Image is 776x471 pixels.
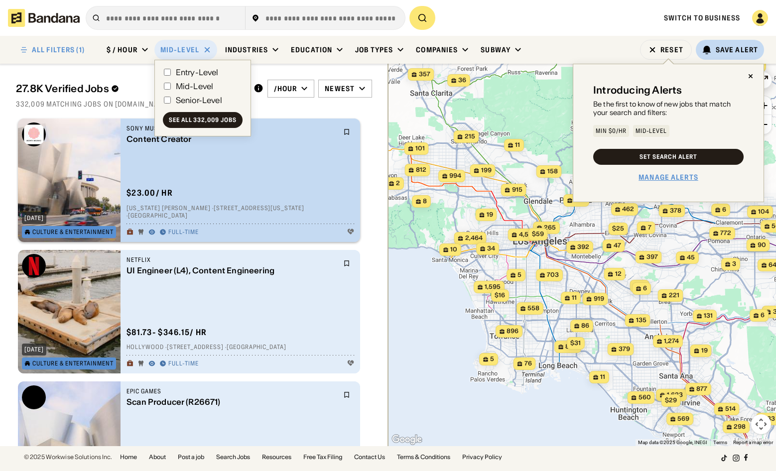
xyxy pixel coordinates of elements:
div: Be the first to know of new jobs that match your search and filters: [593,100,744,117]
a: Free Tax Filing [303,454,342,460]
span: 158 [547,167,557,176]
span: 5 [517,271,521,279]
span: 19 [486,211,493,219]
span: 135 [636,316,646,325]
div: Content Creator [127,134,337,144]
a: Manage Alerts [639,173,698,182]
div: Save Alert [716,45,758,54]
div: UI Engineer (L4), Content Engineering [127,266,337,275]
span: 11 [600,373,605,381]
a: Switch to Business [664,13,740,22]
div: $ 23.00 / hr [127,188,173,198]
span: $59 [531,230,543,237]
span: 1,623 [667,391,683,399]
span: 33 [767,415,775,423]
div: ALL FILTERS (1) [32,46,85,53]
span: 7 [647,224,651,232]
div: Sony Music Entertainment [127,124,337,132]
span: 392 [577,243,589,251]
a: Search Jobs [216,454,250,460]
div: Culture & Entertainment [32,360,114,366]
span: 12 [615,270,621,278]
span: 2 [396,179,400,188]
span: 5 [490,355,494,363]
span: Map data ©2025 Google, INEGI [638,440,707,445]
a: Terms & Conditions [397,454,450,460]
div: Entry-Level [176,68,219,76]
span: 11 [572,294,577,302]
div: 332,009 matching jobs on [DOMAIN_NAME] [16,100,372,109]
span: 104 [758,208,769,216]
span: 10 [450,245,457,254]
div: Min $0/hr [596,128,627,134]
a: Home [120,454,137,460]
div: $ / hour [107,45,137,54]
span: 1,274 [664,337,679,346]
span: 3 [732,260,736,268]
span: $29 [664,396,676,404]
span: 6 [643,284,647,293]
a: About [149,454,166,460]
div: [US_STATE] [PERSON_NAME] · [STREET_ADDRESS][US_STATE] · [GEOGRAPHIC_DATA] [127,204,354,220]
a: Contact Us [354,454,385,460]
span: 896 [507,327,518,336]
span: 47 [613,241,621,250]
img: Netflix logo [22,254,46,278]
span: 86 [581,322,589,330]
span: 514 [725,405,735,413]
span: 131 [704,312,713,320]
div: Hollywood · [STREET_ADDRESS] · [GEOGRAPHIC_DATA] [127,344,354,352]
span: 915 [512,186,522,194]
span: $25 [612,225,624,232]
span: 36 [458,76,466,85]
a: Open this area in Google Maps (opens a new window) [390,433,423,446]
div: Introducing Alerts [593,84,682,96]
div: Senior-Level [176,96,222,104]
div: Set Search Alert [640,154,697,160]
span: 221 [668,291,679,300]
span: 45 [687,253,695,262]
a: Post a job [178,454,204,460]
a: Terms (opens in new tab) [713,440,727,445]
span: 898 [565,343,577,351]
span: 199 [481,166,491,175]
span: 357 [418,70,430,79]
a: Report a map error [733,440,773,445]
span: 76 [524,359,531,368]
span: 772 [720,229,731,237]
div: grid [16,115,372,446]
a: Resources [262,454,291,460]
div: Mid-Level [160,45,199,54]
span: 2,464 [465,234,482,242]
span: 877 [696,385,707,393]
div: Scan Producer (R26671) [127,397,337,407]
span: 298 [734,423,746,431]
span: 379 [618,345,630,353]
span: 19 [701,347,707,355]
span: 919 [593,295,604,303]
span: $31 [570,339,581,347]
img: Google [390,433,423,446]
div: Subway [481,45,511,54]
div: © 2025 Workwise Solutions Inc. [24,454,112,460]
div: 27.8K Verified Jobs [16,83,246,95]
span: 1,595 [485,283,501,291]
span: 560 [638,393,650,402]
a: Privacy Policy [462,454,502,460]
div: Mid-Level [176,82,213,90]
span: 215 [464,132,475,141]
span: 462 [622,205,634,214]
span: 34 [487,244,495,253]
div: Job Types [355,45,393,54]
div: See all 332,009 jobs [169,117,237,123]
span: 6 [761,311,765,320]
span: 703 [547,271,559,279]
span: 558 [527,304,539,313]
span: 90 [757,241,766,249]
img: Bandana logotype [8,9,80,27]
div: Epic Games [127,387,337,395]
span: 11 [515,141,520,149]
div: [DATE] [24,215,44,221]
